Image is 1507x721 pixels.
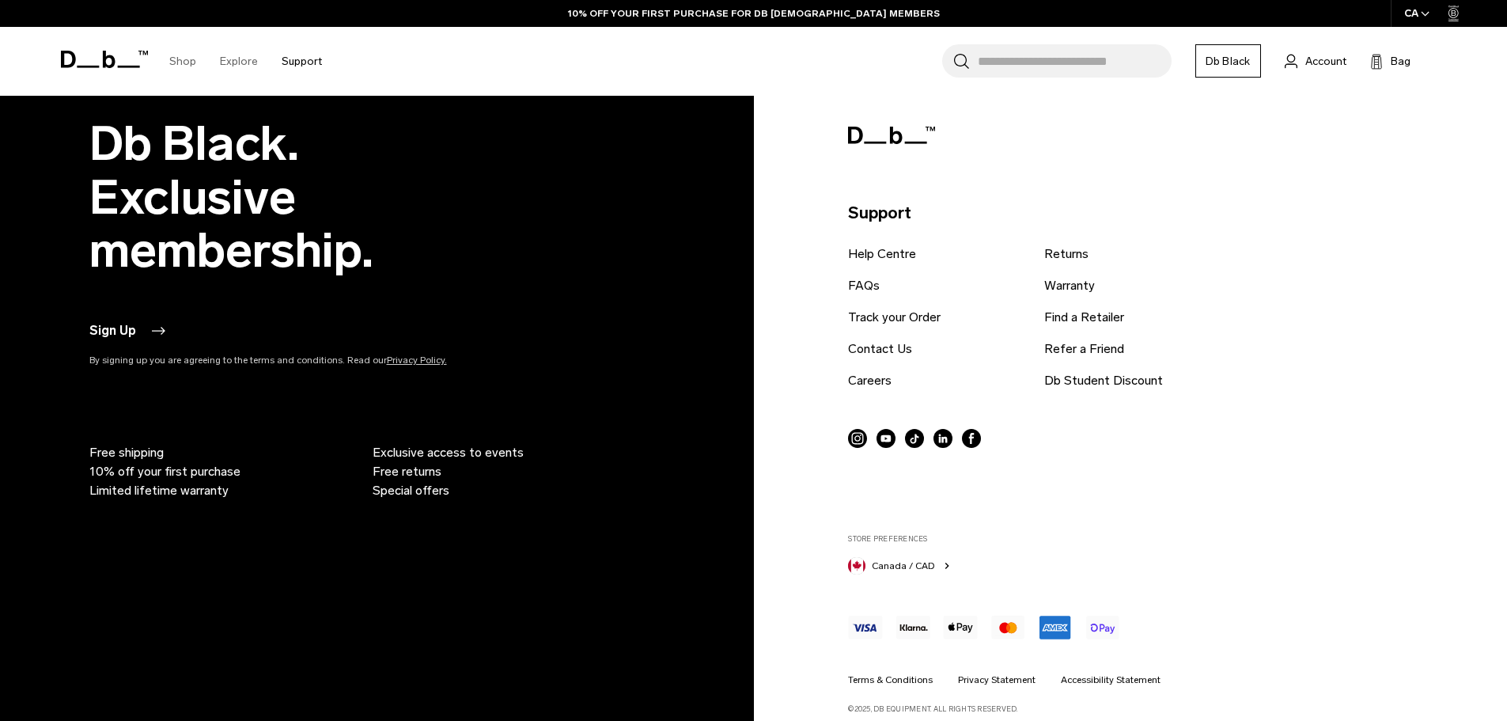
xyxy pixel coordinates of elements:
[157,27,334,96] nav: Main Navigation
[1044,276,1095,295] a: Warranty
[1044,371,1163,390] a: Db Student Discount
[1061,673,1161,687] a: Accessibility Statement
[1044,340,1124,359] a: Refer a Friend
[848,371,892,390] a: Careers
[1195,44,1261,78] a: Db Black
[89,321,168,340] button: Sign Up
[89,443,164,462] span: Free shipping
[89,462,240,481] span: 10% off your first purchase
[848,245,916,264] a: Help Centre
[1044,245,1089,264] a: Returns
[373,462,441,481] span: Free returns
[373,481,449,500] span: Special offers
[89,481,229,500] span: Limited lifetime warranty
[1285,51,1346,70] a: Account
[848,308,941,327] a: Track your Order
[848,557,865,575] img: Canada
[1370,51,1410,70] button: Bag
[169,33,196,89] a: Shop
[387,355,447,366] a: Privacy Policy.
[568,6,940,21] a: 10% OFF YOUR FIRST PURCHASE FOR DB [DEMOGRAPHIC_DATA] MEMBERS
[89,353,517,367] p: By signing up you are agreeing to the terms and conditions. Read our
[89,117,517,276] h2: Db Black. Exclusive membership.
[373,443,524,462] span: Exclusive access to events
[848,673,933,687] a: Terms & Conditions
[848,533,1402,545] label: Store Preferences
[220,33,258,89] a: Explore
[848,200,1402,226] p: Support
[848,697,1402,715] p: ©2025, Db Equipment. All rights reserved.
[958,673,1036,687] a: Privacy Statement
[1391,53,1410,70] span: Bag
[1044,308,1124,327] a: Find a Retailer
[872,559,934,573] span: Canada / CAD
[848,276,880,295] a: FAQs
[1305,53,1346,70] span: Account
[282,33,322,89] a: Support
[848,554,953,575] button: Canada Canada / CAD
[848,340,912,359] a: Contact Us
